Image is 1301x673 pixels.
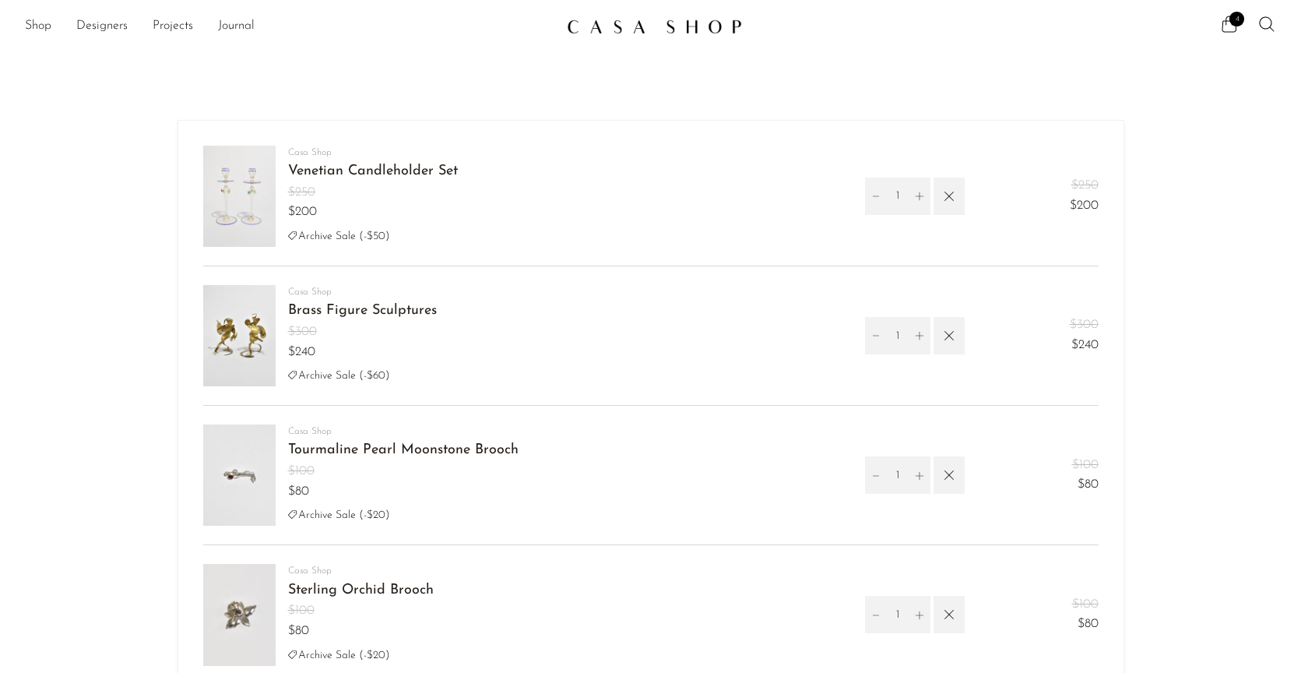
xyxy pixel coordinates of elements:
[909,456,930,494] button: Increment
[288,443,519,457] a: Tourmaline Pearl Moonstone Brooch
[1070,315,1099,336] s: $300
[25,16,51,37] a: Shop
[1229,12,1244,26] span: 4
[288,427,332,436] a: Casa Shop
[288,482,519,502] span: $80
[288,343,437,363] span: $240
[367,231,385,242] span: $50
[1070,196,1099,217] span: $200
[1070,176,1099,196] s: $250
[887,178,909,215] input: Quantity
[203,425,276,526] img: Tourmaline Pearl Moonstone Brooch
[25,13,554,40] nav: Desktop navigation
[887,317,909,354] input: Quantity
[288,183,458,203] s: $250
[25,13,554,40] ul: NEW HEADER MENU
[865,456,887,494] button: Decrement
[367,370,385,382] span: $60
[1072,456,1099,476] s: $100
[288,203,458,223] span: $200
[288,566,332,576] a: Casa Shop
[203,285,276,386] img: Brass Figure Sculptures
[153,16,193,37] a: Projects
[1072,615,1099,635] span: $80
[288,304,437,318] a: Brass Figure Sculptures
[203,564,276,665] img: Sterling Orchid Brooch
[288,164,458,178] a: Venetian Candleholder Set
[909,596,930,633] button: Increment
[1072,475,1099,495] span: $80
[865,596,887,633] button: Decrement
[1072,595,1099,615] s: $100
[288,583,434,597] a: Sterling Orchid Brooch
[288,322,437,343] s: $300
[288,648,434,664] li: Archive Sale (- )
[367,650,385,661] span: $20
[887,596,909,633] input: Quantity
[288,508,519,523] li: Archive Sale (- )
[1070,336,1099,356] span: $240
[288,462,519,482] s: $100
[288,148,332,157] a: Casa Shop
[288,601,434,622] s: $100
[288,229,458,245] li: Archive Sale (- )
[76,16,128,37] a: Designers
[288,622,434,642] span: $80
[203,146,276,247] img: Venetian Candleholder Set
[909,317,930,354] button: Increment
[288,368,437,384] li: Archive Sale (- )
[367,509,385,521] span: $20
[218,16,255,37] a: Journal
[909,178,930,215] button: Increment
[288,287,332,297] a: Casa Shop
[865,178,887,215] button: Decrement
[865,317,887,354] button: Decrement
[887,456,909,494] input: Quantity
